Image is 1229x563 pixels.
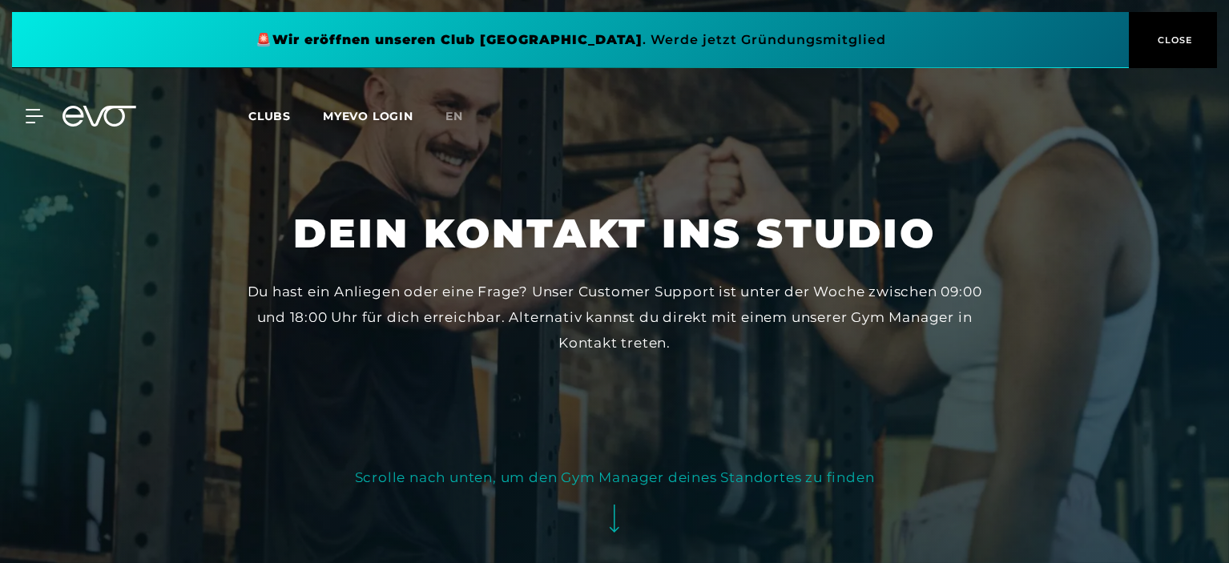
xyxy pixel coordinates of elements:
[355,464,875,490] div: Scrolle nach unten, um den Gym Manager deines Standortes zu finden
[1154,33,1193,47] span: CLOSE
[248,108,323,123] a: Clubs
[355,464,875,547] button: Scrolle nach unten, um den Gym Manager deines Standortes zu finden
[293,207,936,259] h1: Dein Kontakt ins Studio
[1129,12,1217,68] button: CLOSE
[240,279,989,356] div: Du hast ein Anliegen oder eine Frage? Unser Customer Support ist unter der Woche zwischen 09:00 u...
[445,107,482,126] a: en
[323,109,413,123] a: MYEVO LOGIN
[445,109,463,123] span: en
[248,109,291,123] span: Clubs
